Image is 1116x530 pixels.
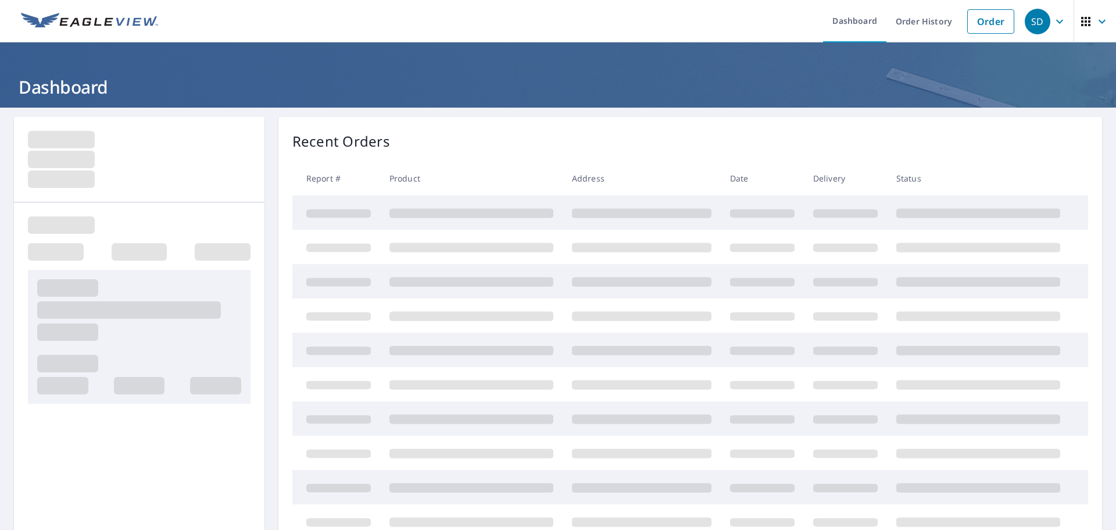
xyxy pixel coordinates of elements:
[292,161,380,195] th: Report #
[563,161,721,195] th: Address
[1025,9,1050,34] div: SD
[21,13,158,30] img: EV Logo
[380,161,563,195] th: Product
[967,9,1014,34] a: Order
[14,75,1102,99] h1: Dashboard
[887,161,1069,195] th: Status
[721,161,804,195] th: Date
[292,131,390,152] p: Recent Orders
[804,161,887,195] th: Delivery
